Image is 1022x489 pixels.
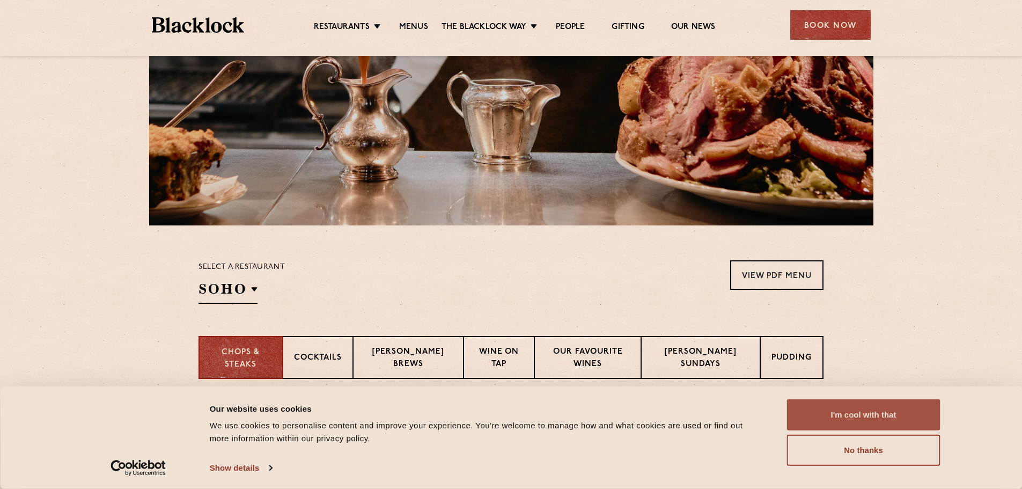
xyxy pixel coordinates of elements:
[730,260,824,290] a: View PDF Menu
[198,280,258,304] h2: SOHO
[671,22,716,34] a: Our News
[294,352,342,366] p: Cocktails
[771,352,812,366] p: Pudding
[790,10,871,40] div: Book Now
[210,460,272,476] a: Show details
[475,346,523,371] p: Wine on Tap
[546,346,630,371] p: Our favourite wines
[787,435,940,466] button: No thanks
[210,347,271,371] p: Chops & Steaks
[198,260,285,274] p: Select a restaurant
[91,460,185,476] a: Usercentrics Cookiebot - opens in a new window
[652,346,749,371] p: [PERSON_NAME] Sundays
[442,22,526,34] a: The Blacklock Way
[364,346,452,371] p: [PERSON_NAME] Brews
[556,22,585,34] a: People
[210,419,763,445] div: We use cookies to personalise content and improve your experience. You're welcome to manage how a...
[314,22,370,34] a: Restaurants
[152,17,245,33] img: BL_Textured_Logo-footer-cropped.svg
[210,402,763,415] div: Our website uses cookies
[612,22,644,34] a: Gifting
[787,399,940,430] button: I'm cool with that
[399,22,428,34] a: Menus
